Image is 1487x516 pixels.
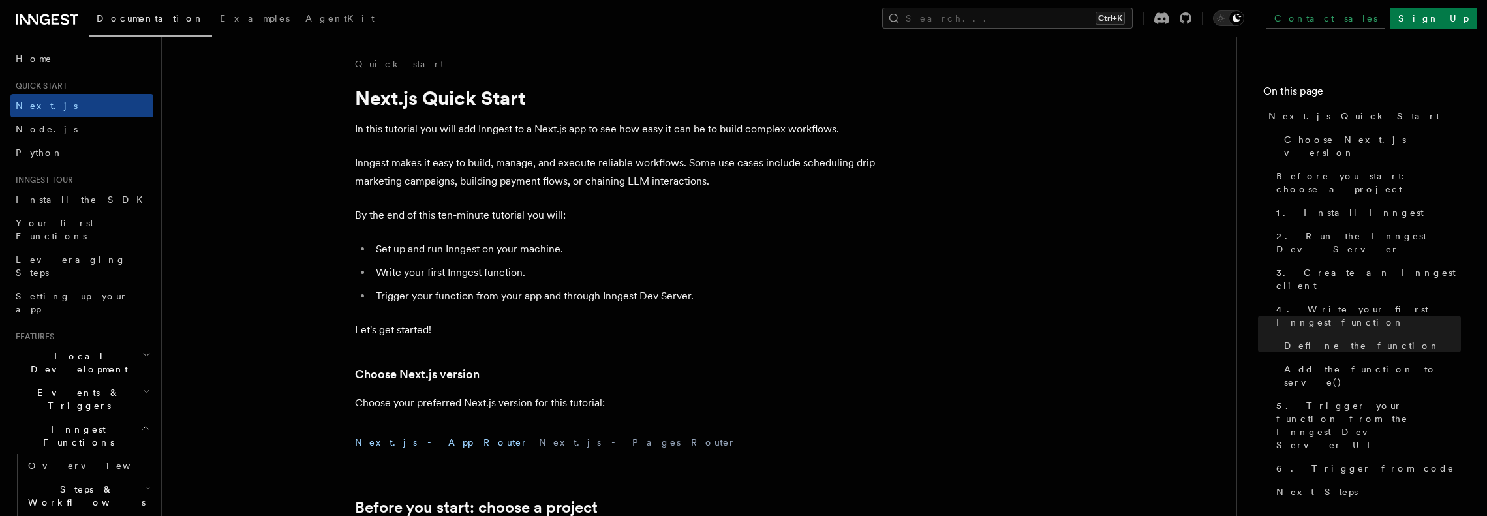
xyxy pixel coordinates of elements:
span: AgentKit [305,13,375,23]
span: Node.js [16,124,78,134]
span: Home [16,52,52,65]
a: Next.js [10,94,153,117]
span: 3. Create an Inngest client [1276,266,1461,292]
a: Quick start [355,57,444,70]
button: Steps & Workflows [23,478,153,514]
button: Next.js - Pages Router [539,428,736,457]
a: Define the function [1279,334,1461,357]
a: 3. Create an Inngest client [1271,261,1461,297]
span: Inngest Functions [10,423,141,449]
a: 1. Install Inngest [1271,201,1461,224]
button: Toggle dark mode [1213,10,1244,26]
span: Add the function to serve() [1284,363,1461,389]
a: Python [10,141,153,164]
a: Leveraging Steps [10,248,153,284]
span: Next Steps [1276,485,1358,498]
h1: Next.js Quick Start [355,86,877,110]
span: Install the SDK [16,194,151,205]
span: 1. Install Inngest [1276,206,1424,219]
a: Node.js [10,117,153,141]
a: Choose Next.js version [1279,128,1461,164]
a: Setting up your app [10,284,153,321]
a: Next Steps [1271,480,1461,504]
a: Before you start: choose a project [1271,164,1461,201]
span: Documentation [97,13,204,23]
span: Choose Next.js version [1284,133,1461,159]
span: 6. Trigger from code [1276,462,1454,475]
a: Add the function to serve() [1279,357,1461,394]
span: Local Development [10,350,142,376]
p: By the end of this ten-minute tutorial you will: [355,206,877,224]
span: 5. Trigger your function from the Inngest Dev Server UI [1276,399,1461,451]
a: 2. Run the Inngest Dev Server [1271,224,1461,261]
a: 6. Trigger from code [1271,457,1461,480]
button: Search...Ctrl+K [882,8,1133,29]
h4: On this page [1263,83,1461,104]
span: Setting up your app [16,291,128,314]
span: Next.js Quick Start [1268,110,1439,123]
a: Next.js Quick Start [1263,104,1461,128]
a: Choose Next.js version [355,365,480,384]
a: Examples [212,4,298,35]
span: Your first Functions [16,218,93,241]
p: Let's get started! [355,321,877,339]
span: Before you start: choose a project [1276,170,1461,196]
span: Inngest tour [10,175,73,185]
span: Features [10,331,54,342]
p: Choose your preferred Next.js version for this tutorial: [355,394,877,412]
kbd: Ctrl+K [1096,12,1125,25]
button: Events & Triggers [10,381,153,417]
button: Local Development [10,344,153,381]
li: Set up and run Inngest on your machine. [372,240,877,258]
a: Your first Functions [10,211,153,248]
p: Inngest makes it easy to build, manage, and execute reliable workflows. Some use cases include sc... [355,154,877,190]
span: Leveraging Steps [16,254,126,278]
a: Documentation [89,4,212,37]
p: In this tutorial you will add Inngest to a Next.js app to see how easy it can be to build complex... [355,120,877,138]
span: Overview [28,461,162,471]
span: Events & Triggers [10,386,142,412]
button: Next.js - App Router [355,428,529,457]
a: Contact sales [1266,8,1385,29]
a: Overview [23,454,153,478]
span: Quick start [10,81,67,91]
li: Trigger your function from your app and through Inngest Dev Server. [372,287,877,305]
a: 4. Write your first Inngest function [1271,297,1461,334]
span: Next.js [16,100,78,111]
span: Examples [220,13,290,23]
span: Define the function [1284,339,1440,352]
a: 5. Trigger your function from the Inngest Dev Server UI [1271,394,1461,457]
li: Write your first Inngest function. [372,264,877,282]
a: Sign Up [1390,8,1477,29]
span: 2. Run the Inngest Dev Server [1276,230,1461,256]
button: Inngest Functions [10,417,153,454]
a: Install the SDK [10,188,153,211]
a: AgentKit [298,4,382,35]
a: Home [10,47,153,70]
span: Steps & Workflows [23,483,146,509]
span: Python [16,147,63,158]
span: 4. Write your first Inngest function [1276,303,1461,329]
